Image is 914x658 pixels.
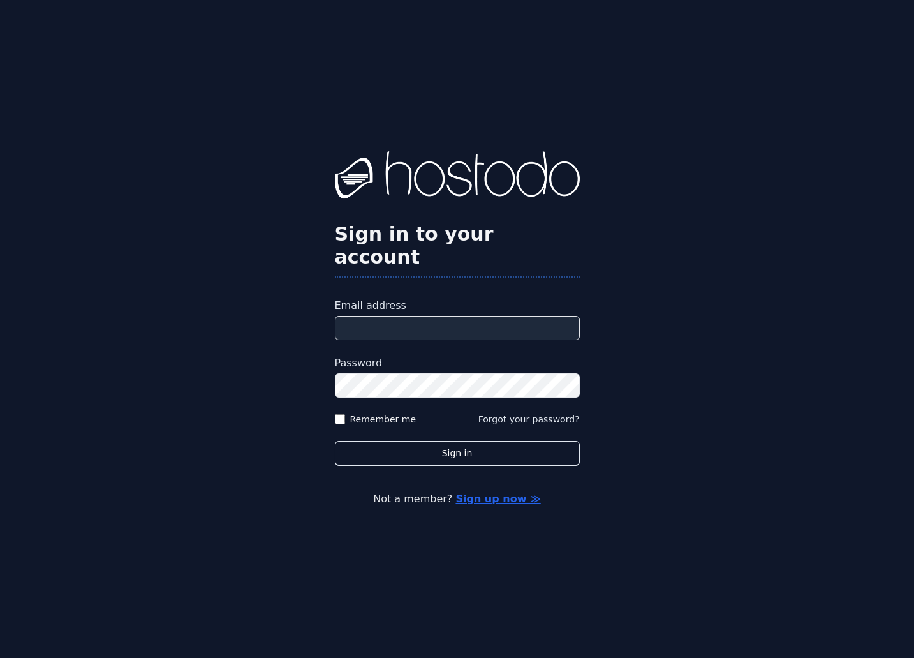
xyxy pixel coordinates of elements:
label: Email address [335,298,580,313]
label: Remember me [350,413,416,426]
p: Not a member? [61,491,853,507]
img: Hostodo [335,151,580,202]
button: Sign in [335,441,580,466]
a: Sign up now ≫ [455,493,540,505]
label: Password [335,355,580,371]
button: Forgot your password? [478,413,580,426]
h2: Sign in to your account [335,223,580,269]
